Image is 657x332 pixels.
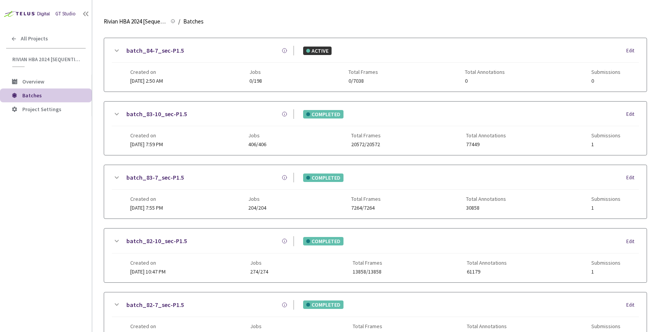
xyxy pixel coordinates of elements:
span: Jobs [248,196,266,202]
span: 406/406 [248,142,266,147]
span: Total Annotations [467,260,507,266]
a: batch_84-7_sec-P1.5 [126,46,184,55]
span: Submissions [591,132,620,138]
span: 204/204 [248,205,266,211]
span: Jobs [249,69,262,75]
span: Total Annotations [466,196,506,202]
div: batch_84-7_sec-P1.5ACTIVEEditCreated on[DATE] 2:50 AMJobs0/198Total Frames0/7038Total Annotations... [104,38,647,92]
span: 1 [591,142,620,147]
span: 1 [591,269,620,275]
span: Batches [22,92,42,99]
span: [DATE] 7:55 PM [130,204,163,211]
span: Total Annotations [465,69,505,75]
span: 0/198 [249,78,262,84]
span: Jobs [250,260,268,266]
div: batch_83-10_sec-P1.5COMPLETEDEditCreated on[DATE] 7:59 PMJobs406/406Total Frames20572/20572Total ... [104,102,647,155]
span: [DATE] 2:50 AM [130,77,163,84]
span: Created on [130,69,163,75]
span: 1 [591,205,620,211]
div: GT Studio [55,10,76,18]
div: Edit [626,238,639,245]
span: 61179 [467,269,507,275]
div: batch_82-10_sec-P1.5COMPLETEDEditCreated on[DATE] 10:47 PMJobs274/274Total Frames13858/13858Total... [104,229,647,282]
span: All Projects [21,35,48,42]
span: 20572/20572 [351,142,381,147]
span: Submissions [591,69,620,75]
span: 77449 [466,142,506,147]
span: Total Frames [351,132,381,138]
span: Submissions [591,260,620,266]
span: Total Annotations [466,132,506,138]
span: Total Frames [348,69,378,75]
span: 0 [591,78,620,84]
span: 30858 [466,205,506,211]
span: Created on [130,196,163,202]
span: Overview [22,78,44,85]
span: Rivian HBA 2024 [Sequential] [12,56,81,63]
div: Edit [626,110,639,118]
div: COMPLETED [303,174,343,182]
div: Edit [626,174,639,182]
div: batch_83-7_sec-P1.5COMPLETEDEditCreated on[DATE] 7:55 PMJobs204/204Total Frames7264/7264Total Ann... [104,165,647,219]
div: COMPLETED [303,300,343,309]
span: 274/274 [250,269,268,275]
li: / [178,17,180,26]
span: Created on [130,323,166,329]
span: [DATE] 10:47 PM [130,268,166,275]
span: 7264/7264 [351,205,381,211]
span: 0/7038 [348,78,378,84]
span: Total Frames [351,196,381,202]
a: batch_83-7_sec-P1.5 [126,173,184,182]
div: COMPLETED [303,110,343,118]
span: Created on [130,132,163,138]
span: Total Frames [353,323,382,329]
a: batch_83-10_sec-P1.5 [126,109,187,119]
span: Project Settings [22,106,61,113]
span: Jobs [250,323,268,329]
span: [DATE] 7:59 PM [130,141,163,148]
div: Edit [626,301,639,309]
span: Batches [183,17,204,26]
span: Submissions [591,196,620,202]
span: Rivian HBA 2024 [Sequential] [104,17,166,26]
div: Edit [626,47,639,55]
div: COMPLETED [303,237,343,245]
span: Total Frames [353,260,382,266]
span: Created on [130,260,166,266]
a: batch_82-10_sec-P1.5 [126,236,187,246]
a: batch_82-7_sec-P1.5 [126,300,184,310]
span: 0 [465,78,505,84]
span: Submissions [591,323,620,329]
span: 13858/13858 [353,269,382,275]
span: Total Annotations [467,323,507,329]
span: Jobs [248,132,266,138]
div: ACTIVE [303,47,332,55]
